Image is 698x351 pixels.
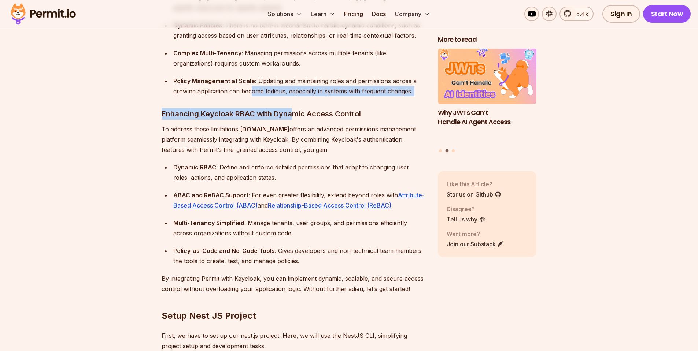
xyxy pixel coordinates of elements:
div: : Managing permissions across multiple tenants (like organizations) requires custom workarounds. [173,48,426,68]
p: First, we have to set up our nest.js project. Here, we will use the NestJS CLI, simplifying proje... [162,331,426,351]
a: Star us on Github [447,190,501,199]
strong: Dynamic Policies [173,22,222,29]
a: Attribute-Based Access Control (ABAC) [173,191,425,209]
img: Permit logo [7,1,79,26]
button: Go to slide 2 [445,149,448,153]
p: Disagree? [447,205,485,213]
strong: Multi-Tenancy Simplified [173,219,244,227]
button: Solutions [265,7,305,21]
p: Like this Article? [447,180,501,188]
strong: Policy Management at Scale [173,77,255,85]
img: Why JWTs Can’t Handle AI Agent Access [438,49,537,104]
a: Join our Substack [447,240,504,249]
span: 5.4k [572,10,588,18]
p: By integrating Permit with Keycloak, you can implement dynamic, scalable, and secure access contr... [162,273,426,294]
button: Company [392,7,433,21]
strong: [DOMAIN_NAME] [240,126,289,133]
button: Learn [308,7,338,21]
div: : For even greater flexibility, extend beyond roles with and . [173,190,426,210]
a: Sign In [602,5,640,23]
div: Posts [438,49,537,154]
p: Want more? [447,229,504,238]
li: 2 of 3 [438,49,537,145]
h2: Setup Nest JS Project [162,281,426,322]
a: 5.4k [559,7,594,21]
button: Go to slide 3 [452,149,455,152]
a: Start Now [643,5,691,23]
a: Pricing [341,7,366,21]
h3: Why JWTs Can’t Handle AI Agent Access [438,108,537,127]
a: Relationship-Based Access Control (ReBAC) [268,202,391,209]
div: : Updating and maintaining roles and permissions across a growing application can become tedious,... [173,76,426,96]
a: Tell us why [447,215,485,224]
a: Docs [369,7,389,21]
div: : There is no built-in mechanism to handle dynamic conditions, such as granting access based on u... [173,20,426,41]
h3: Enhancing Keycloak RBAC with Dynamic Access Control [162,108,426,120]
strong: Complex Multi-Tenancy [173,49,241,57]
h2: More to read [438,35,537,44]
div: : Define and enforce detailed permissions that adapt to changing user roles, actions, and applica... [173,162,426,183]
strong: Dynamic RBAC [173,164,216,171]
strong: Policy-as-Code and No-Code Tools [173,247,275,254]
button: Go to slide 1 [439,149,442,152]
p: To address these limitations, offers an advanced permissions management platform seamlessly integ... [162,124,426,155]
div: : Manage tenants, user groups, and permissions efficiently across organizations without custom code. [173,218,426,238]
strong: ABAC and ReBAC Support [173,191,248,199]
div: : Gives developers and non-technical team members the tools to create, test, and manage policies. [173,246,426,266]
a: Why JWTs Can’t Handle AI Agent AccessWhy JWTs Can’t Handle AI Agent Access [438,49,537,145]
